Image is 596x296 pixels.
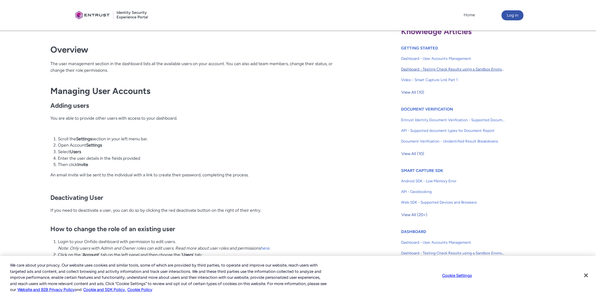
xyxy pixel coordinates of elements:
[401,125,505,136] a: API - Supported document types for Document Report
[401,237,505,248] a: Dashboard - User Accounts Management
[50,207,347,220] p: If you need to deactivate a user, you can do so by clicking the red deactivate button on the righ...
[50,86,150,96] strong: Managing User Accounts
[58,155,347,162] li: Enter the user details in the fields provided
[401,46,438,50] a: GETTING STARTED
[401,149,425,159] button: View All (10)
[401,250,505,256] span: Dashboard - Testing Check Results using a Sandbox Environment
[70,149,81,154] b: Users
[401,189,505,195] span: API - Geoblocking
[401,88,424,97] span: View All (10)
[401,200,505,205] span: Web SDK - Supported Devices and Browsers
[401,115,505,125] a: Entrust Identity Document Verification - Supported Document type and size
[401,240,505,245] span: Dashboard - User Accounts Management
[401,117,505,123] span: Entrust Identity Document Verification - Supported Document type and size
[401,136,505,147] a: Document Verification - Unidentified Result Breakdowns
[86,143,102,148] b: Settings
[58,252,347,258] li: Click on the ' ' tab on the left panel and then choose the ' ' tab:
[401,248,505,258] a: Dashboard - Testing Check Results using a Sandbox Environment
[50,225,175,233] strong: How to change the role of an existing user
[462,10,476,20] a: Home
[401,87,425,97] button: View All (10)
[83,252,99,257] strong: Account
[77,162,88,167] b: Invite
[401,107,453,112] a: DOCUMENT VERIFICATION
[401,229,426,234] a: DASHBOARD
[401,53,505,64] a: Dashboard - User Accounts Management
[401,75,505,85] a: Video - Smart Capture Link Part 1
[50,101,89,109] strong: Adding users
[50,44,88,55] strong: Overview
[127,287,152,292] a: Cookie Policy
[58,136,347,142] li: Scroll the section in your left menu bar.
[50,194,103,201] strong: Deactivating User
[50,115,347,122] p: You are able to provide other users with access to your dashboard.
[260,246,269,251] a: here
[58,148,347,155] li: Select
[10,262,328,293] div: We care about your privacy. Our website uses cookies and similar tools, some of which are provide...
[401,149,424,158] span: View All (10)
[401,176,505,186] a: Android SDK - Low Memory Error
[502,10,523,20] button: Log in
[401,168,443,173] a: SMART CAPTURE SDK
[58,246,270,251] em: Note: Only users with Admin and Owner roles can edit users. Read more about user roles and permis...
[401,77,505,83] span: Video - Smart Capture Link Part 1
[76,136,92,141] b: Settings
[58,142,347,148] li: Open Account
[401,27,472,36] span: Knowledge Articles
[579,268,593,282] button: Close
[401,66,505,72] span: Dashboard - Testing Check Results using a Sandbox Environment
[401,128,505,133] span: API - Supported document types for Document Report
[437,269,476,282] button: Cookie Settings
[401,186,505,197] a: API - Geoblocking
[401,138,505,144] span: Document Verification - Unidentified Result Breakdowns
[18,287,75,292] a: More information about our cookie policy., opens in a new tab
[401,210,427,220] span: View All (20+)
[50,60,347,80] p: The user management section in the dashboard lists all the available users on your account. You c...
[50,172,347,178] p: An email invite will be sent to the individual with a link to create their password, completing t...
[58,161,347,168] li: Then click
[401,197,505,208] a: Web SDK - Supported Devices and Browsers
[83,287,126,292] a: Cookie and SDK Policy.
[401,210,428,220] button: View All (20+)
[182,252,193,257] strong: Users
[401,64,505,75] a: Dashboard - Testing Check Results using a Sandbox Environment
[401,56,505,61] span: Dashboard - User Accounts Management
[58,238,347,251] li: Login to your Onfido dashboard with permission to edit users.
[401,178,505,184] span: Android SDK - Low Memory Error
